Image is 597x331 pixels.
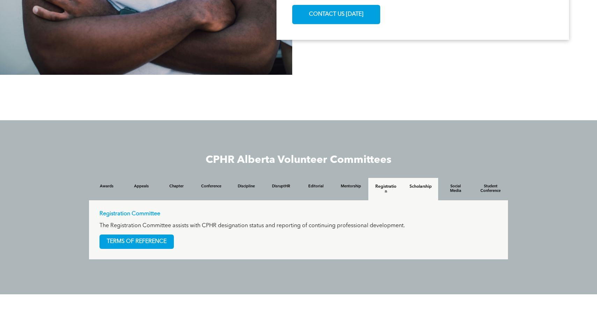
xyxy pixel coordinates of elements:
h4: Chapter [165,184,187,189]
h4: Editorial [305,184,327,189]
span: CPHR Alberta Volunteer Committees [206,155,391,165]
h4: Awards [95,184,118,189]
span: CONTACT US [DATE] [307,8,366,21]
h4: Scholarship [410,184,432,189]
h4: Discipline [235,184,257,189]
h4: DisruptHR [270,184,292,189]
h4: Registration [375,184,397,194]
a: TERMS OF REFERENCE [99,235,174,249]
h4: Conference [200,184,222,189]
a: CONTACT US [DATE] [292,5,380,24]
p: Registration Committee [99,211,497,217]
span: TERMS OF REFERENCE [100,235,174,249]
h4: Social Media [444,184,467,193]
h4: Appeals [130,184,153,189]
h4: Mentorship [340,184,362,189]
h4: Student Conference [479,184,502,193]
p: The Registration Committee assists with CPHR designation status and reporting of continuing profe... [99,223,497,229]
